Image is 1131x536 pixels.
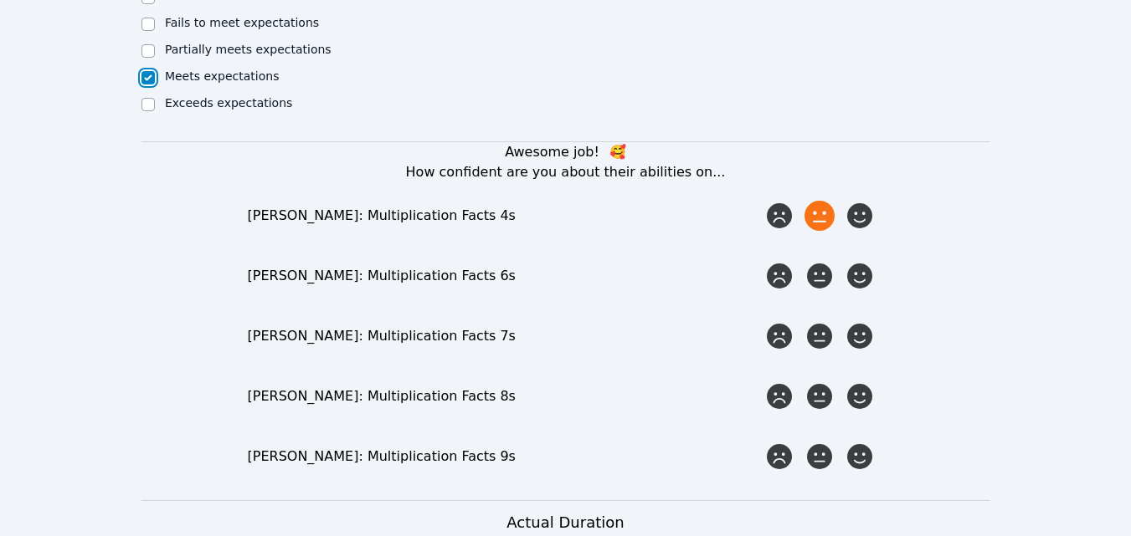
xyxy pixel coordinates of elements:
label: Partially meets expectations [165,43,332,56]
label: Fails to meet expectations [165,16,319,29]
h3: Actual Duration [506,511,624,534]
div: [PERSON_NAME]: Multiplication Facts 6s [248,266,763,286]
div: [PERSON_NAME]: Multiplication Facts 8s [248,386,763,406]
label: Exceeds expectations [165,96,292,110]
span: Awesome job! [505,144,599,160]
div: [PERSON_NAME]: Multiplication Facts 9s [248,447,763,467]
div: [PERSON_NAME]: Multiplication Facts 4s [248,206,763,226]
label: Meets expectations [165,69,280,83]
span: How confident are you about their abilities on... [406,164,726,180]
div: [PERSON_NAME]: Multiplication Facts 7s [248,326,763,346]
span: kisses [609,144,626,160]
